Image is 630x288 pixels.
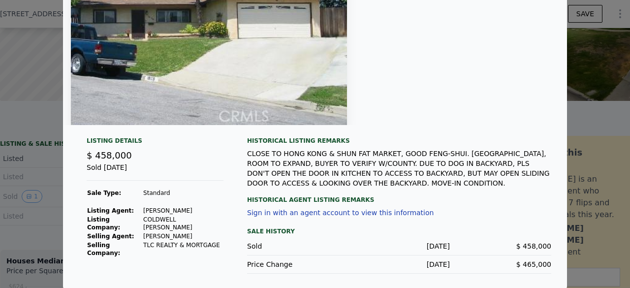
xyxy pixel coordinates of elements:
td: Standard [143,189,223,197]
div: Listing Details [87,137,223,149]
div: Sold [247,241,348,251]
td: [PERSON_NAME] [143,232,223,241]
button: Sign in with an agent account to view this information [247,209,434,217]
td: COLDWELL [PERSON_NAME] [143,215,223,232]
strong: Selling Agent: [87,233,134,240]
div: Historical Listing remarks [247,137,551,145]
td: [PERSON_NAME] [143,206,223,215]
div: Price Change [247,259,348,269]
div: Historical Agent Listing Remarks [247,188,551,204]
span: $ 458,000 [87,150,132,160]
div: Sold [DATE] [87,162,223,181]
strong: Listing Agent: [87,207,134,214]
strong: Sale Type: [87,190,121,196]
div: Sale History [247,225,551,237]
div: CLOSE TO HONG KONG & SHUN FAT MARKET, GOOD FENG-SHUI. [GEOGRAPHIC_DATA], ROOM TO EXPAND, BUYER TO... [247,149,551,188]
div: [DATE] [348,259,450,269]
td: TLC REALTY & MORTGAGE [143,241,223,257]
strong: Selling Company: [87,242,120,256]
span: $ 458,000 [516,242,551,250]
strong: Listing Company: [87,216,120,231]
span: $ 465,000 [516,260,551,268]
div: [DATE] [348,241,450,251]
